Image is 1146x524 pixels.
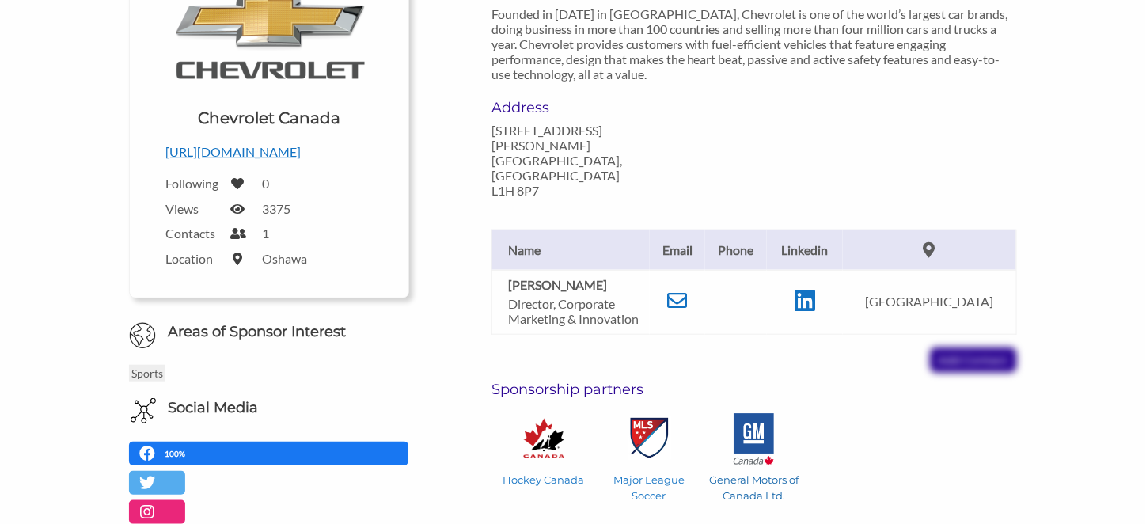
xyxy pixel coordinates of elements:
[851,294,1008,309] p: [GEOGRAPHIC_DATA]
[522,417,566,458] img: Hockey Canada Logo
[165,142,373,162] p: [URL][DOMAIN_NAME]
[131,398,156,423] img: Social Media Icon
[491,381,1017,398] h6: Sponsorship partners
[707,472,802,503] p: General Motors of Canada Ltd.
[496,472,591,488] p: Hockey Canada
[601,472,696,503] p: Major League Soccer
[491,99,651,116] h6: Address
[262,176,269,191] label: 0
[491,6,1017,82] p: Founded in [DATE] in [GEOGRAPHIC_DATA], Chevrolet is one of the world’s largest car brands, doing...
[767,230,842,270] th: Linkedin
[491,230,650,270] th: Name
[129,322,156,349] img: Globe Icon
[650,230,705,270] th: Email
[508,296,643,326] p: Director, Corporate Marketing & Innovation
[705,230,767,270] th: Phone
[732,412,776,466] img: General Motors of Canada Ltd. Logo
[165,176,221,191] label: Following
[491,123,651,153] p: [STREET_ADDRESS][PERSON_NAME]
[262,251,307,266] label: Oshawa
[117,322,421,342] h6: Areas of Sponsor Interest
[165,201,221,216] label: Views
[262,226,269,241] label: 1
[165,226,221,241] label: Contacts
[508,277,607,292] b: [PERSON_NAME]
[491,153,651,183] p: [GEOGRAPHIC_DATA], [GEOGRAPHIC_DATA]
[129,365,165,382] p: Sports
[165,251,221,266] label: Location
[165,446,189,461] p: 100%
[168,398,258,418] h6: Social Media
[491,183,651,198] p: L1H 8P7
[262,201,290,216] label: 3375
[628,416,671,460] img: Major League Soccer Logo
[198,107,340,129] h1: Chevrolet Canada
